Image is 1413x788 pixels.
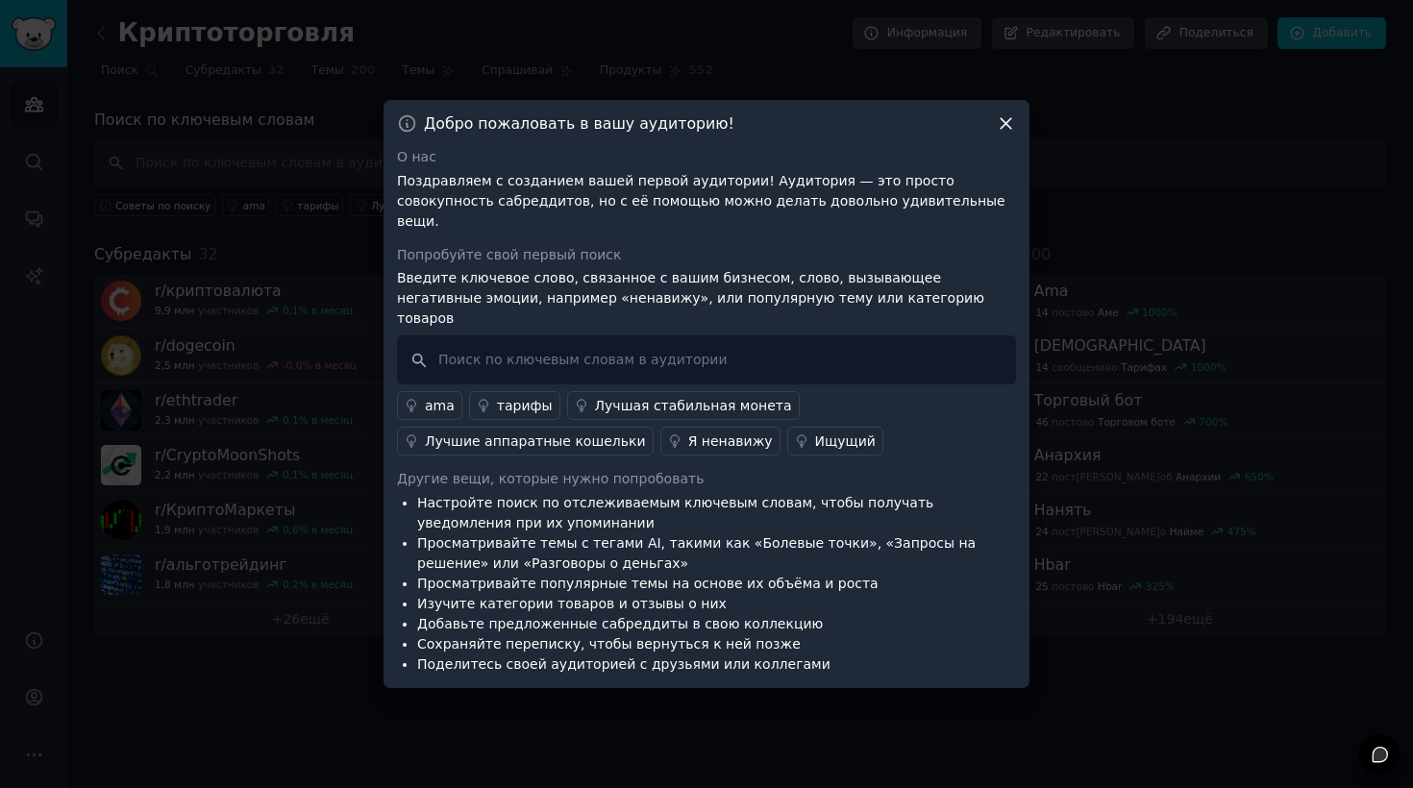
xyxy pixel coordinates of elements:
a: Я ненавижу [660,427,781,456]
a: Лучшая стабильная монета [567,391,800,420]
h3: Добро пожаловать в вашу аудиторию! [424,113,734,134]
input: Поиск по ключевым словам в аудитории [397,335,1016,384]
p: Поздравляем с созданием вашей первой аудитории! Аудитория — это просто совокупность сабреддитов, ... [397,171,1016,232]
a: Ищущий [787,427,883,456]
li: Просматривайте популярные темы на основе их объёма и роста [417,574,1016,594]
div: Я ненавижу [688,431,773,452]
li: Добавьте предложенные сабреддиты в свою коллекцию [417,614,1016,634]
li: Настройте поиск по отслеживаемым ключевым словам, чтобы получать уведомления при их упоминании [417,493,1016,533]
li: Изучите категории товаров и отзывы о них [417,594,1016,614]
a: тарифы [469,391,560,420]
a: Лучшие аппаратные кошельки [397,427,654,456]
div: Ищущий [815,431,876,452]
div: Лучшая стабильная монета [595,396,792,416]
a: ama [397,391,462,420]
div: О нас [397,147,1016,167]
li: Сохраняйте переписку, чтобы вернуться к ней позже [417,634,1016,654]
div: ama [425,396,455,416]
li: Поделитесь своей аудиторией с друзьями или коллегами [417,654,1016,675]
div: Лучшие аппаратные кошельки [425,431,646,452]
div: Попробуйте свой первый поиск [397,245,1016,265]
div: Другие вещи, которые нужно попробовать [397,469,1016,489]
li: Просматривайте темы с тегами AI, такими как «Болевые точки», «Запросы на решение» или «Разговоры ... [417,533,1016,574]
p: Введите ключевое слово, связанное с вашим бизнесом, слово, вызывающее негативные эмоции, например... [397,268,1016,329]
div: тарифы [497,396,553,416]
